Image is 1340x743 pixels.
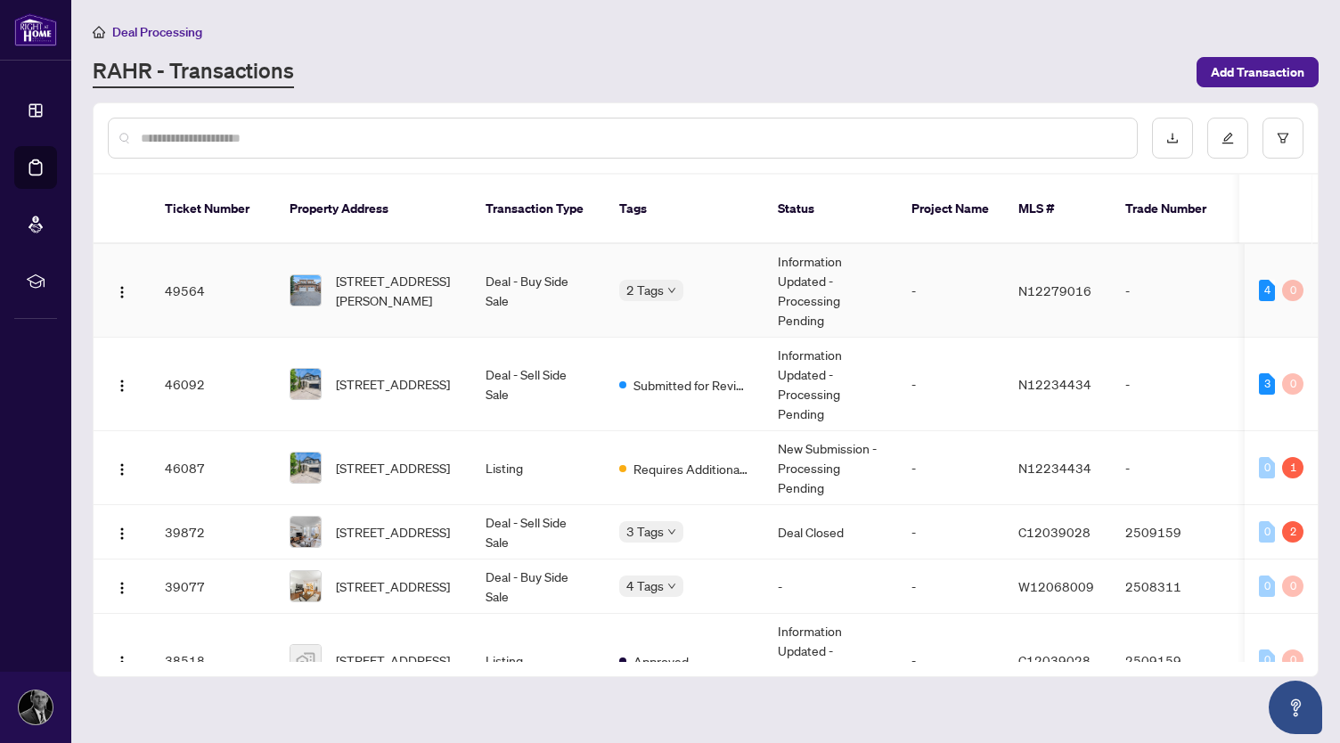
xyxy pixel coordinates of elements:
img: thumbnail-img [290,275,321,306]
th: MLS # [1004,175,1111,244]
span: down [667,527,676,536]
button: Logo [108,646,136,674]
td: Deal - Sell Side Sale [471,338,605,431]
span: download [1166,132,1179,144]
td: - [897,505,1004,559]
button: Open asap [1269,681,1322,734]
td: 46087 [151,431,275,505]
td: 39872 [151,505,275,559]
button: Logo [108,572,136,600]
span: Add Transaction [1211,58,1304,86]
td: - [897,244,1004,338]
button: Logo [108,276,136,305]
span: edit [1222,132,1234,144]
span: home [93,26,105,38]
div: 2 [1282,521,1303,543]
td: 2509159 [1111,614,1236,707]
div: 0 [1259,521,1275,543]
a: RAHR - Transactions [93,56,294,88]
span: down [667,582,676,591]
td: 46092 [151,338,275,431]
button: Logo [108,370,136,398]
span: Deal Processing [112,24,202,40]
td: 2508311 [1111,559,1236,614]
img: thumbnail-img [290,369,321,399]
img: Logo [115,581,129,595]
span: [STREET_ADDRESS] [336,458,450,478]
td: Information Updated - Processing Pending [764,614,897,707]
span: filter [1277,132,1289,144]
td: 49564 [151,244,275,338]
span: N12234434 [1018,460,1091,476]
span: N12279016 [1018,282,1091,298]
span: [STREET_ADDRESS] [336,522,450,542]
th: Trade Number [1111,175,1236,244]
span: 2 Tags [626,280,664,300]
img: Logo [115,462,129,477]
img: logo [14,13,57,46]
img: Logo [115,655,129,669]
button: Add Transaction [1197,57,1319,87]
div: 0 [1282,280,1303,301]
span: Approved [633,651,689,671]
img: Profile Icon [19,690,53,724]
th: Project Name [897,175,1004,244]
div: 3 [1259,373,1275,395]
td: Deal - Buy Side Sale [471,559,605,614]
div: 4 [1259,280,1275,301]
div: 1 [1282,457,1303,478]
button: Logo [108,453,136,482]
td: New Submission - Processing Pending [764,431,897,505]
span: 4 Tags [626,576,664,596]
td: - [1111,431,1236,505]
span: Requires Additional Docs [633,459,749,478]
td: - [897,559,1004,614]
td: - [1111,244,1236,338]
td: Listing [471,614,605,707]
td: Deal Closed [764,505,897,559]
div: 0 [1282,576,1303,597]
img: Logo [115,285,129,299]
th: Status [764,175,897,244]
th: Ticket Number [151,175,275,244]
span: [STREET_ADDRESS] [336,576,450,596]
span: W12068009 [1018,578,1094,594]
td: Information Updated - Processing Pending [764,244,897,338]
td: 39077 [151,559,275,614]
span: [STREET_ADDRESS][PERSON_NAME] [336,271,457,310]
th: Property Address [275,175,471,244]
img: thumbnail-img [290,453,321,483]
button: edit [1207,118,1248,159]
td: Listing [471,431,605,505]
div: 0 [1259,576,1275,597]
td: - [897,338,1004,431]
td: - [897,614,1004,707]
button: Logo [108,518,136,546]
span: N12234434 [1018,376,1091,392]
span: C12039028 [1018,524,1091,540]
div: 0 [1259,649,1275,671]
button: download [1152,118,1193,159]
td: 2509159 [1111,505,1236,559]
img: Logo [115,379,129,393]
td: 38518 [151,614,275,707]
td: - [897,431,1004,505]
span: down [667,286,676,295]
img: thumbnail-img [290,571,321,601]
th: Transaction Type [471,175,605,244]
div: 0 [1259,457,1275,478]
span: 3 Tags [626,521,664,542]
th: Tags [605,175,764,244]
div: 0 [1282,649,1303,671]
span: [STREET_ADDRESS] [336,650,450,670]
img: Logo [115,527,129,541]
span: [STREET_ADDRESS] [336,374,450,394]
td: Information Updated - Processing Pending [764,338,897,431]
td: Deal - Sell Side Sale [471,505,605,559]
img: thumbnail-img [290,645,321,675]
span: Submitted for Review [633,375,749,395]
span: C12039028 [1018,652,1091,668]
td: - [1111,338,1236,431]
div: 0 [1282,373,1303,395]
img: thumbnail-img [290,517,321,547]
